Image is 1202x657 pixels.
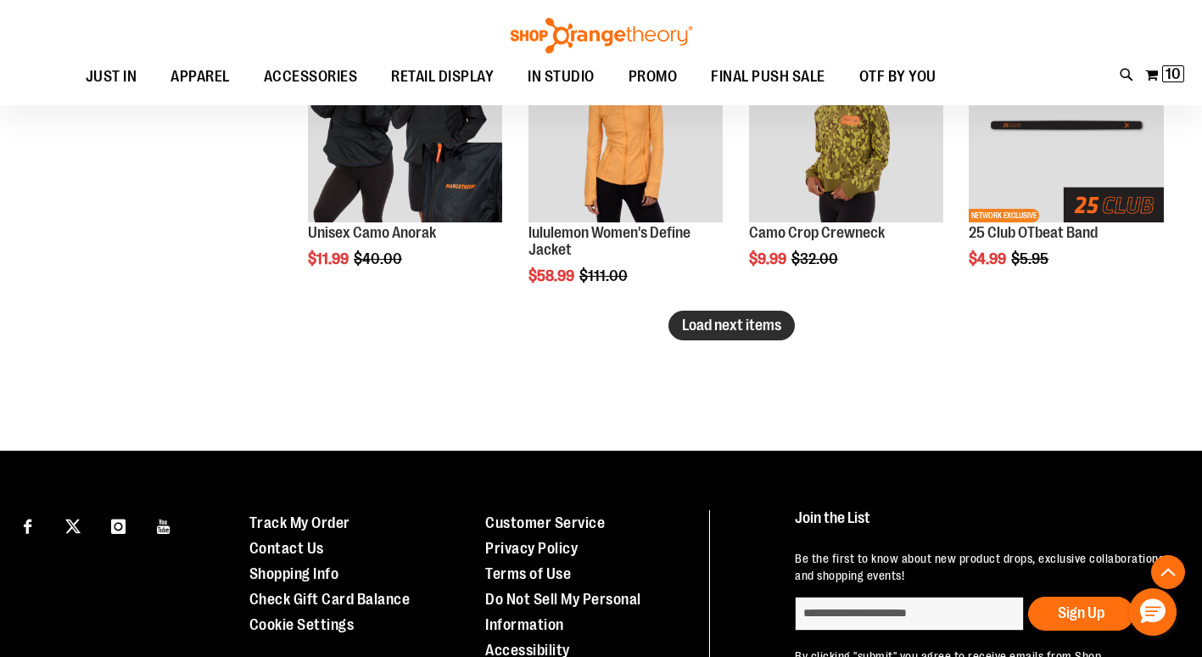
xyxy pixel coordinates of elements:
[249,591,411,608] a: Check Gift Card Balance
[308,250,351,267] span: $11.99
[612,58,695,97] a: PROMO
[308,28,502,222] img: Product image for Unisex Camo Anorak
[960,20,1171,311] div: product
[249,616,355,633] a: Cookie Settings
[1151,555,1185,589] button: Back To Top
[668,311,795,340] button: Load next items
[171,58,230,96] span: APPAREL
[795,510,1170,542] h4: Join the List
[842,58,953,97] a: OTF BY YOU
[694,58,842,96] a: FINAL PUSH SALE
[249,565,339,582] a: Shopping Info
[299,20,511,311] div: product
[485,591,641,633] a: Do Not Sell My Personal Information
[308,28,502,225] a: Product image for Unisex Camo AnorakSALE
[264,58,358,96] span: ACCESSORIES
[859,58,936,96] span: OTF BY YOU
[528,28,723,225] a: Product image for lululemon Define JacketSALE
[485,565,571,582] a: Terms of Use
[682,317,781,334] span: Load next items
[749,224,885,241] a: Camo Crop Crewneck
[969,28,1163,222] img: Main View of 2024 25 Club OTBeat Band
[629,58,678,96] span: PROMO
[149,510,179,540] a: Visit our Youtube page
[1058,604,1104,621] span: Sign Up
[86,58,137,96] span: JUST IN
[969,224,1098,241] a: 25 Club OTbeat Band
[528,28,723,222] img: Product image for lululemon Define Jacket
[1166,65,1181,82] span: 10
[791,250,841,267] span: $32.00
[511,58,612,97] a: IN STUDIO
[795,597,1024,631] input: enter email
[249,540,324,557] a: Contact Us
[391,58,494,96] span: RETAIL DISPLAY
[969,28,1163,225] a: Main View of 2024 25 Club OTBeat BandSALENETWORK EXCLUSIVE
[749,28,943,222] img: Product image for Camo Crop Crewneck
[1011,250,1051,267] span: $5.95
[749,28,943,225] a: Product image for Camo Crop CrewneckSALE
[579,267,630,284] span: $111.00
[795,550,1170,584] p: Be the first to know about new product drops, exclusive collaborations, and shopping events!
[528,267,577,284] span: $58.99
[749,250,789,267] span: $9.99
[528,224,690,258] a: lululemon Women's Define Jacket
[969,209,1039,222] span: NETWORK EXCLUSIVE
[103,510,133,540] a: Visit our Instagram page
[354,250,405,267] span: $40.00
[154,58,247,97] a: APPAREL
[249,514,350,531] a: Track My Order
[1129,588,1177,636] button: Hello, have a question? Let’s chat.
[508,18,695,53] img: Shop Orangetheory
[528,58,595,96] span: IN STUDIO
[13,510,42,540] a: Visit our Facebook page
[247,58,375,97] a: ACCESSORIES
[520,20,731,328] div: product
[711,58,825,96] span: FINAL PUSH SALE
[69,58,154,97] a: JUST IN
[969,250,1009,267] span: $4.99
[59,510,88,540] a: Visit our X page
[308,224,436,241] a: Unisex Camo Anorak
[374,58,511,97] a: RETAIL DISPLAY
[741,20,952,311] div: product
[1028,597,1134,631] button: Sign Up
[65,519,81,534] img: Twitter
[485,540,578,557] a: Privacy Policy
[485,514,605,531] a: Customer Service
